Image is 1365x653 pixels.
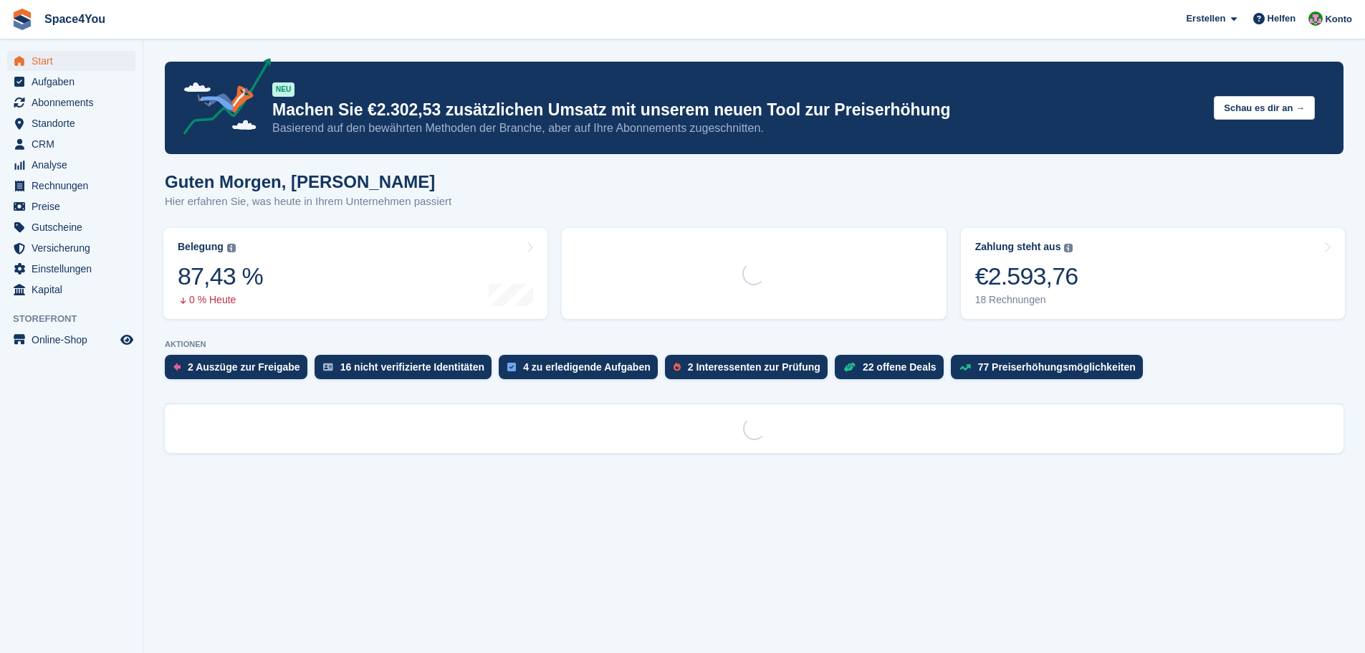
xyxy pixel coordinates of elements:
div: 2 Auszüge zur Freigabe [188,361,300,373]
img: deal-1b604bf984904fb50ccaf53a9ad4b4a5d6e5aea283cecdc64d6e3604feb123c2.svg [843,362,856,372]
a: menu [7,113,135,133]
span: Standorte [32,113,118,133]
a: Zahlung steht aus €2.593,76 18 Rechnungen [961,228,1345,319]
p: Hier erfahren Sie, was heute in Ihrem Unternehmen passiert [165,194,451,210]
img: price-adjustments-announcement-icon-8257ccfd72463d97f412b2fc003d46551f7dbcb40ab6d574587a9cd5c0d94... [171,58,272,140]
img: prospect-51fa495bee0391a8d652442698ab0144808aea92771e9ea1ae160a38d050c398.svg [674,363,681,371]
a: 22 offene Deals [835,355,951,386]
div: Belegung [178,241,224,253]
a: 4 zu erledigende Aufgaben [499,355,665,386]
img: icon-info-grey-7440780725fd019a000dd9b08b2336e03edf1995a4989e88bcd33f0948082b44.svg [1064,244,1073,252]
div: 87,43 % [178,262,263,291]
a: menu [7,280,135,300]
img: icon-info-grey-7440780725fd019a000dd9b08b2336e03edf1995a4989e88bcd33f0948082b44.svg [227,244,236,252]
span: Online-Shop [32,330,118,350]
a: menu [7,134,135,154]
img: move_outs_to_deallocate_icon-f764333ba52eb49d3ac5e1228854f67142a1ed5810a6f6cc68b1a99e826820c5.svg [173,363,181,371]
a: menu [7,92,135,113]
div: NEU [272,82,294,97]
a: 77 Preiserhöhungsmöglichkeiten [951,355,1150,386]
a: menu [7,155,135,175]
p: Basierend auf den bewährten Methoden der Branche, aber auf Ihre Abonnements zugeschnitten. [272,120,1202,136]
div: 22 offene Deals [863,361,937,373]
a: menu [7,72,135,92]
a: 2 Auszüge zur Freigabe [165,355,315,386]
div: 16 nicht verifizierte Identitäten [340,361,485,373]
a: Belegung 87,43 % 0 % Heute [163,228,547,319]
span: Konto [1325,12,1352,27]
img: Luca-André Talhoff [1308,11,1323,26]
span: Abonnements [32,92,118,113]
span: Einstellungen [32,259,118,279]
span: Gutscheine [32,217,118,237]
div: 77 Preiserhöhungsmöglichkeiten [978,361,1136,373]
div: 0 % Heute [178,294,263,306]
span: Preise [32,196,118,216]
span: Kapital [32,280,118,300]
a: Vorschau-Shop [118,331,135,348]
a: menu [7,259,135,279]
a: 16 nicht verifizierte Identitäten [315,355,499,386]
span: Storefront [13,312,143,326]
a: Speisekarte [7,330,135,350]
a: 2 Interessenten zur Prüfung [665,355,835,386]
span: Rechnungen [32,176,118,196]
a: Space4You [39,7,111,31]
div: 18 Rechnungen [975,294,1078,306]
span: Analyse [32,155,118,175]
span: CRM [32,134,118,154]
div: 2 Interessenten zur Prüfung [688,361,820,373]
span: Aufgaben [32,72,118,92]
span: Helfen [1268,11,1296,26]
a: menu [7,176,135,196]
div: €2.593,76 [975,262,1078,291]
img: verify_identity-adf6edd0f0f0b5bbfe63781bf79b02c33cf7c696d77639b501bdc392416b5a36.svg [323,363,333,371]
img: stora-icon-8386f47178a22dfd0bd8f6a31ec36ba5ce8667c1dd55bd0f319d3a0aa187defe.svg [11,9,33,30]
a: menu [7,51,135,71]
img: task-75834270c22a3079a89374b754ae025e5fb1db73e45f91037f5363f120a921f8.svg [507,363,516,371]
span: Start [32,51,118,71]
img: price_increase_opportunities-93ffe204e8149a01c8c9dc8f82e8f89637d9d84a8eef4429ea346261dce0b2c0.svg [959,364,971,371]
a: menu [7,238,135,258]
button: Schau es dir an → [1214,96,1315,120]
div: 4 zu erledigende Aufgaben [523,361,651,373]
p: Machen Sie €2.302,53 zusätzlichen Umsatz mit unserem neuen Tool zur Preiserhöhung [272,100,1202,120]
a: menu [7,217,135,237]
span: Erstellen [1186,11,1225,26]
div: Zahlung steht aus [975,241,1061,253]
a: menu [7,196,135,216]
p: AKTIONEN [165,340,1344,349]
h1: Guten Morgen, [PERSON_NAME] [165,172,451,191]
span: Versicherung [32,238,118,258]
